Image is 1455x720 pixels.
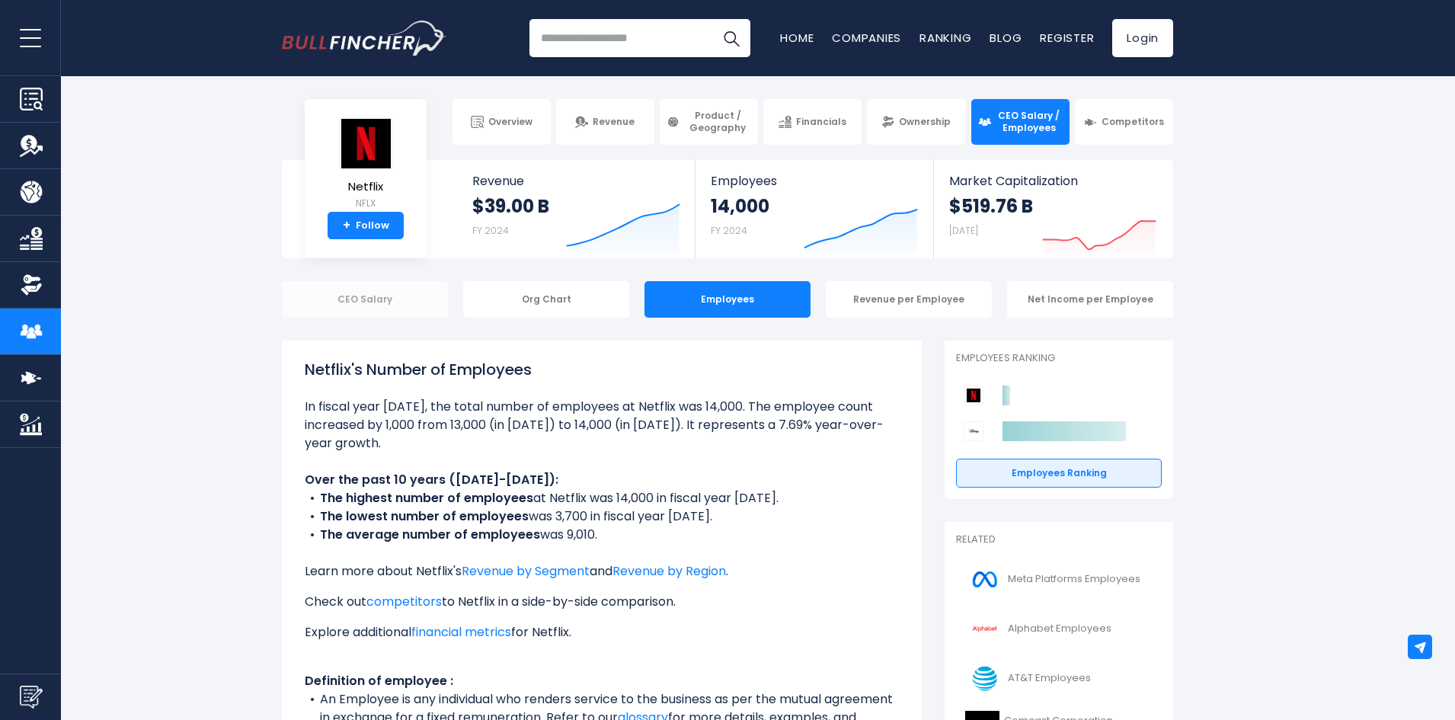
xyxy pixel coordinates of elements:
[934,160,1172,258] a: Market Capitalization $519.76 B [DATE]
[20,274,43,296] img: Ownership
[965,562,1003,597] img: META logo
[1102,116,1164,128] span: Competitors
[305,489,899,507] li: at Netflix was 14,000 in fiscal year [DATE].
[1008,573,1140,586] span: Meta Platforms Employees
[305,358,899,381] h1: Netflix's Number of Employees
[949,174,1156,188] span: Market Capitalization
[320,489,533,507] b: The highest number of employees
[1008,622,1111,635] span: Alphabet Employees
[996,110,1063,133] span: CEO Salary / Employees
[949,194,1033,218] strong: $519.76 B
[366,593,442,610] a: competitors
[462,562,590,580] a: Revenue by Segment
[305,398,899,453] li: In fiscal year [DATE], the total number of employees at Netflix was 14,000. The employee count in...
[711,174,917,188] span: Employees
[463,281,629,318] div: Org Chart
[305,471,558,488] b: Over the past 10 years ([DATE]-[DATE]):
[956,352,1162,365] p: Employees Ranking
[919,30,971,46] a: Ranking
[964,421,983,441] img: Walt Disney Company competitors logo
[832,30,901,46] a: Companies
[660,99,758,145] a: Product / Geography
[305,672,453,690] b: Definition of employee :
[780,30,814,46] a: Home
[305,562,899,581] p: Learn more about Netflix's and .
[1008,672,1091,685] span: AT&T Employees
[965,661,1003,696] img: T logo
[956,533,1162,546] p: Related
[488,116,532,128] span: Overview
[684,110,751,133] span: Product / Geography
[339,181,392,194] span: Netflix
[956,459,1162,488] a: Employees Ranking
[305,593,899,611] p: Check out to Netflix in a side-by-side comparison.
[826,281,992,318] div: Revenue per Employee
[899,116,951,128] span: Ownership
[305,623,899,642] p: Explore additional for Netflix.
[964,386,983,405] img: Netflix competitors logo
[305,507,899,526] li: was 3,700 in fiscal year [DATE].
[472,224,509,237] small: FY 2024
[320,526,540,543] b: The average number of employees
[1007,281,1173,318] div: Net Income per Employee
[712,19,750,57] button: Search
[956,658,1162,699] a: AT&T Employees
[644,281,811,318] div: Employees
[452,99,551,145] a: Overview
[867,99,965,145] a: Ownership
[796,116,846,128] span: Financials
[763,99,862,145] a: Financials
[990,30,1022,46] a: Blog
[711,194,769,218] strong: 14,000
[411,623,511,641] a: financial metrics
[949,224,978,237] small: [DATE]
[338,117,393,213] a: Netflix NFLX
[593,116,635,128] span: Revenue
[328,212,404,239] a: +Follow
[457,160,696,258] a: Revenue $39.00 B FY 2024
[965,612,1003,646] img: GOOGL logo
[556,99,654,145] a: Revenue
[305,526,899,544] li: was 9,010.
[1112,19,1173,57] a: Login
[1040,30,1094,46] a: Register
[612,562,726,580] a: Revenue by Region
[472,174,680,188] span: Revenue
[956,558,1162,600] a: Meta Platforms Employees
[956,608,1162,650] a: Alphabet Employees
[320,507,529,525] b: The lowest number of employees
[971,99,1070,145] a: CEO Salary / Employees
[1075,99,1173,145] a: Competitors
[343,219,350,232] strong: +
[696,160,932,258] a: Employees 14,000 FY 2024
[282,281,448,318] div: CEO Salary
[339,197,392,210] small: NFLX
[472,194,549,218] strong: $39.00 B
[282,21,446,56] img: Bullfincher logo
[282,21,446,56] a: Go to homepage
[711,224,747,237] small: FY 2024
